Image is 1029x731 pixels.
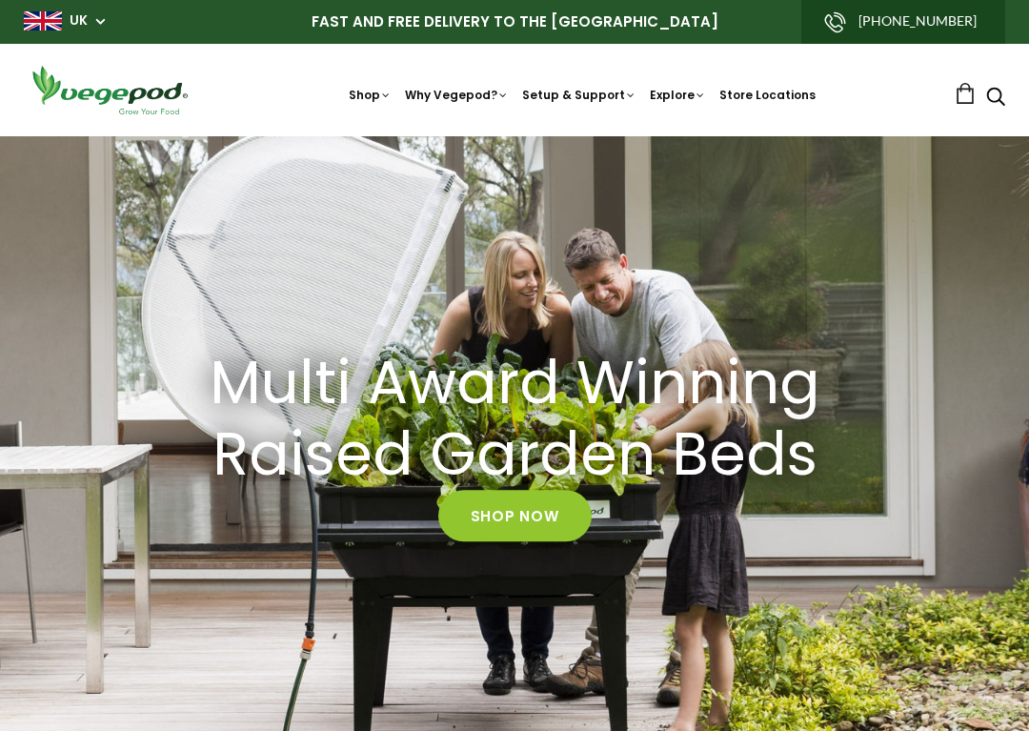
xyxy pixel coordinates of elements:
a: Shop Now [438,491,592,542]
a: Store Locations [719,87,816,103]
a: Shop [349,87,392,103]
a: Setup & Support [522,87,636,103]
img: Vegepod [24,63,195,117]
a: Multi Award Winning Raised Garden Beds [101,348,928,491]
img: gb_large.png [24,11,62,30]
a: Why Vegepod? [405,87,509,103]
a: Explore [650,87,706,103]
a: Search [986,89,1005,109]
a: UK [70,11,88,30]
